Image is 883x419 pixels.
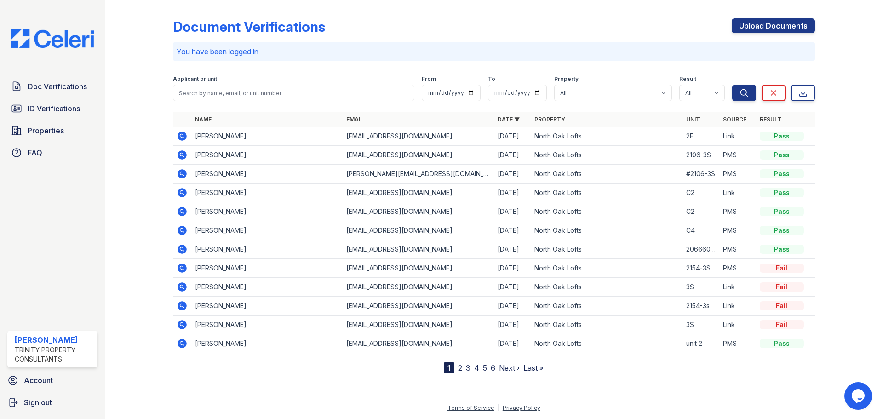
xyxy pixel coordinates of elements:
td: PMS [719,202,756,221]
td: North Oak Lofts [531,127,682,146]
td: [EMAIL_ADDRESS][DOMAIN_NAME] [343,146,494,165]
td: [DATE] [494,259,531,278]
span: Account [24,375,53,386]
td: [PERSON_NAME] [191,278,343,297]
td: [DATE] [494,165,531,184]
td: North Oak Lofts [531,334,682,353]
td: Link [719,127,756,146]
div: Fail [760,264,804,273]
div: Pass [760,188,804,197]
td: [EMAIL_ADDRESS][DOMAIN_NAME] [343,259,494,278]
label: To [488,75,495,83]
span: Doc Verifications [28,81,87,92]
input: Search by name, email, or unit number [173,85,414,101]
div: Pass [760,150,804,160]
td: [PERSON_NAME] [191,184,343,202]
td: Link [719,297,756,316]
a: 3 [466,363,470,373]
td: North Oak Lofts [531,297,682,316]
td: North Oak Lofts [531,146,682,165]
a: Date ▼ [498,116,520,123]
div: Trinity Property Consultants [15,345,94,364]
div: Pass [760,132,804,141]
span: Properties [28,125,64,136]
a: ID Verifications [7,99,97,118]
td: [PERSON_NAME][EMAIL_ADDRESS][DOMAIN_NAME] [343,165,494,184]
a: Property [534,116,565,123]
td: North Oak Lofts [531,278,682,297]
div: [PERSON_NAME] [15,334,94,345]
td: [PERSON_NAME] [191,146,343,165]
td: [PERSON_NAME] [191,240,343,259]
td: [DATE] [494,146,531,165]
div: Pass [760,226,804,235]
td: [DATE] [494,278,531,297]
td: [DATE] [494,334,531,353]
td: [PERSON_NAME] [191,127,343,146]
a: Source [723,116,746,123]
td: [EMAIL_ADDRESS][DOMAIN_NAME] [343,334,494,353]
a: 6 [491,363,495,373]
div: 1 [444,362,454,373]
td: [DATE] [494,221,531,240]
td: North Oak Lofts [531,259,682,278]
div: Fail [760,282,804,292]
iframe: chat widget [844,382,874,410]
td: North Oak Lofts [531,316,682,334]
td: North Oak Lofts [531,184,682,202]
td: [EMAIL_ADDRESS][DOMAIN_NAME] [343,127,494,146]
td: 20666066 [682,240,719,259]
td: North Oak Lofts [531,240,682,259]
div: Document Verifications [173,18,325,35]
td: [EMAIL_ADDRESS][DOMAIN_NAME] [343,221,494,240]
div: Fail [760,320,804,329]
td: [EMAIL_ADDRESS][DOMAIN_NAME] [343,278,494,297]
td: 2E [682,127,719,146]
td: North Oak Lofts [531,202,682,221]
a: Result [760,116,781,123]
td: [EMAIL_ADDRESS][DOMAIN_NAME] [343,297,494,316]
td: [DATE] [494,297,531,316]
td: North Oak Lofts [531,221,682,240]
td: [EMAIL_ADDRESS][DOMAIN_NAME] [343,184,494,202]
div: Pass [760,169,804,178]
a: Terms of Service [447,404,494,411]
a: Doc Verifications [7,77,97,96]
a: 2 [458,363,462,373]
td: #2106-3S [682,165,719,184]
td: [DATE] [494,240,531,259]
td: [DATE] [494,127,531,146]
span: ID Verifications [28,103,80,114]
td: 2154-3S [682,259,719,278]
a: Name [195,116,212,123]
td: 3S [682,278,719,297]
td: 2106-3S [682,146,719,165]
div: Pass [760,207,804,216]
td: PMS [719,240,756,259]
a: Unit [686,116,700,123]
td: Link [719,278,756,297]
td: [EMAIL_ADDRESS][DOMAIN_NAME] [343,202,494,221]
td: PMS [719,146,756,165]
td: [PERSON_NAME] [191,334,343,353]
td: [EMAIL_ADDRESS][DOMAIN_NAME] [343,240,494,259]
td: PMS [719,334,756,353]
div: | [498,404,499,411]
label: Result [679,75,696,83]
td: [DATE] [494,316,531,334]
td: C2 [682,184,719,202]
td: Link [719,184,756,202]
label: Property [554,75,579,83]
td: [EMAIL_ADDRESS][DOMAIN_NAME] [343,316,494,334]
a: Sign out [4,393,101,412]
label: Applicant or unit [173,75,217,83]
span: FAQ [28,147,42,158]
td: North Oak Lofts [531,165,682,184]
td: unit 2 [682,334,719,353]
a: Email [346,116,363,123]
td: [DATE] [494,184,531,202]
a: FAQ [7,143,97,162]
img: CE_Logo_Blue-a8612792a0a2168367f1c8372b55b34899dd931a85d93a1a3d3e32e68fde9ad4.png [4,29,101,48]
td: 2154-3s [682,297,719,316]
